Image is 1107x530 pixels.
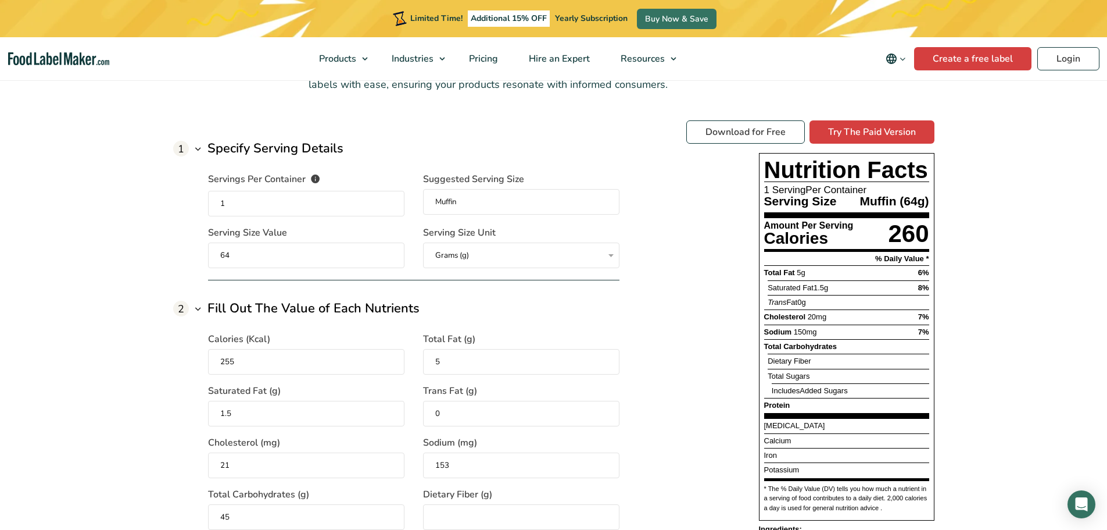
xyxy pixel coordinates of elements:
button: Change language [877,47,914,70]
a: Pricing [454,37,511,80]
span: Pricing [465,52,499,65]
p: Fat [768,298,806,307]
span: 64 [900,194,917,208]
span: Industries [388,52,435,65]
p: Total Sugars [768,372,809,380]
span: Dietary Fiber (g) [423,488,492,501]
p: Per Container [764,185,929,195]
span: Total Carbohydrates (g) [208,488,309,501]
p: Potassium [764,466,800,474]
span: 5g [797,268,805,277]
span: 7% [918,328,929,336]
span: Serving Size Unit [423,226,496,240]
p: Nutrition Facts [764,158,929,182]
span: Saturated Fat (g) [208,384,281,398]
span: 7% [918,312,929,321]
span: Resources [617,52,666,65]
a: Buy Now & Save [637,9,716,29]
span: 1.5g [814,283,828,292]
span: Total Fat (g) [423,332,475,346]
span: Trans [768,298,786,307]
h3: Specify Serving Details [207,139,343,158]
p: * The % Daily Value (DV) tells you how much a nutrient in a serving of food contributes to a dail... [764,484,929,513]
a: Food Label Maker homepage [8,52,110,66]
p: [MEDICAL_DATA] [764,422,825,430]
span: 0g [797,298,805,307]
p: Calories [764,230,854,247]
p: % Daily Value * [875,255,929,262]
span: Yearly Subscription [555,13,628,24]
span: 2 [173,301,189,316]
p: Iron [764,451,777,460]
input: Example: 8 [208,243,404,268]
p: Serving Size [764,195,839,207]
span: Total Carbohydrates [764,342,837,351]
a: Products [304,37,374,80]
span: g [918,194,929,208]
strong: Protein [764,401,790,410]
span: Suggested Serving Size [423,172,524,186]
span: 1 [764,184,769,195]
span: Products [316,52,357,65]
span: Serving [772,184,806,195]
span: Additional 15% OFF [468,10,550,27]
span: 150mg [794,328,817,336]
span: 1 [173,141,189,156]
a: Login [1037,47,1099,70]
div: Open Intercom Messenger [1067,490,1095,518]
p: Sodium [764,328,817,336]
a: Industries [377,37,451,80]
span: Cholesterol (mg) [208,436,280,450]
p: Calcium [764,437,791,445]
a: Download for Free [686,120,805,144]
span: Hire an Expert [525,52,591,65]
a: Resources [606,37,682,80]
p: Dietary Fiber [768,357,811,365]
span: Calories (Kcal) [208,332,270,346]
p: Amount Per Serving [764,221,854,230]
strong: Total Fat [764,268,795,277]
span: Saturated Fat [768,283,828,292]
p: Includes Added Sugars [772,387,848,395]
span: Limited Time! [410,13,463,24]
span: 8% [918,283,929,292]
span: 20mg [808,312,827,321]
span: 260 [888,220,929,247]
input: Example: Cup, Tbsp, Bottle... [423,189,619,215]
input: Example: 6 [208,191,404,216]
a: Hire an Expert [514,37,603,80]
span: Trans Fat (g) [423,384,477,398]
span: Serving Size Value [208,226,287,240]
p: Cholesterol [764,313,827,321]
span: 6% [918,268,929,277]
a: Create a free label [914,47,1031,70]
h3: Fill Out The Value of Each Nutrients [207,299,420,318]
a: Try The Paid Version [809,120,934,144]
span: Servings Per Container [208,172,306,188]
span: Sodium (mg) [423,436,477,450]
span: Muffin [859,194,896,208]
